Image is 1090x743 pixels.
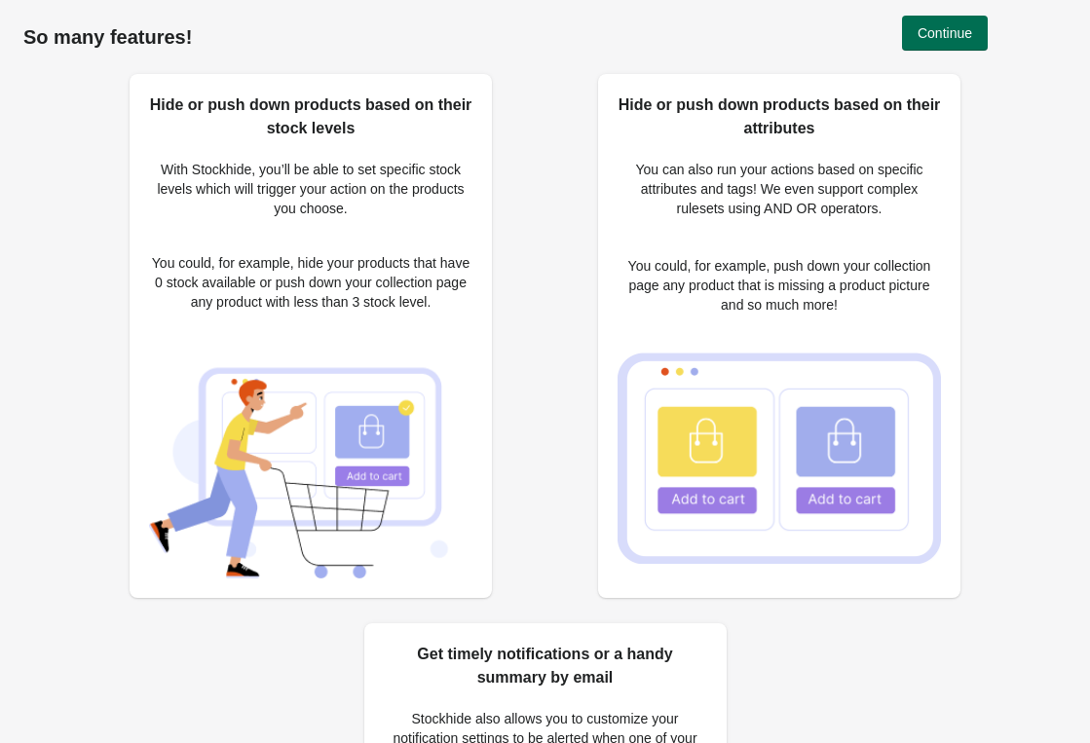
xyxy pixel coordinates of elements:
[618,353,941,564] img: Hide or push down products based on their attributes
[149,346,472,578] img: Hide or push down products based on their stock levels
[149,160,472,218] p: With Stockhide, you’ll be able to set specific stock levels which will trigger your action on the...
[384,643,707,689] h2: Get timely notifications or a handy summary by email
[149,253,472,312] p: You could, for example, hide your products that have 0 stock available or push down your collecti...
[618,256,941,315] p: You could, for example, push down your collection page any product that is missing a product pict...
[902,16,988,51] button: Continue
[23,25,1067,49] h1: So many features!
[618,160,941,218] p: You can also run your actions based on specific attributes and tags! We even support complex rule...
[618,93,941,140] h2: Hide or push down products based on their attributes
[149,93,472,140] h2: Hide or push down products based on their stock levels
[918,25,972,41] span: Continue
